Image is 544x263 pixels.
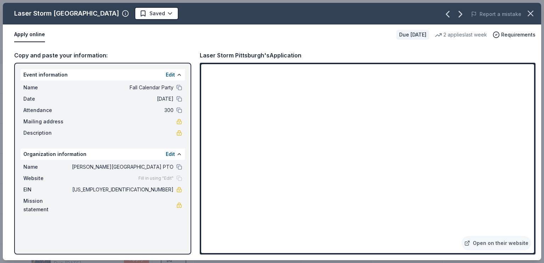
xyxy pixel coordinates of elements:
span: [PERSON_NAME][GEOGRAPHIC_DATA] PTO [71,163,174,171]
div: 2 applies last week [435,30,487,39]
button: Report a mistake [471,10,521,18]
span: Description [23,129,71,137]
span: Mailing address [23,117,71,126]
div: Copy and paste your information: [14,51,191,60]
span: EIN [23,185,71,194]
span: Name [23,163,71,171]
span: Website [23,174,71,183]
span: Date [23,95,71,103]
div: Organization information [21,149,185,160]
a: Open on their website [461,236,531,250]
button: Edit [166,71,175,79]
span: 300 [71,106,174,114]
span: [US_EMPLOYER_IDENTIFICATION_NUMBER] [71,185,174,194]
span: Attendance [23,106,71,114]
span: Mission statement [23,197,71,214]
span: [DATE] [71,95,174,103]
button: Saved [135,7,178,20]
div: Laser Storm Pittsburgh's Application [200,51,301,60]
span: Requirements [501,30,535,39]
div: Laser Storm [GEOGRAPHIC_DATA] [14,8,119,19]
span: Fill in using "Edit" [138,175,174,181]
span: Fall Calendar Party [71,83,174,92]
button: Requirements [493,30,535,39]
div: Due [DATE] [396,30,429,40]
div: Event information [21,69,185,80]
span: Name [23,83,71,92]
span: Saved [149,9,165,18]
button: Edit [166,150,175,158]
button: Apply online [14,27,45,42]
